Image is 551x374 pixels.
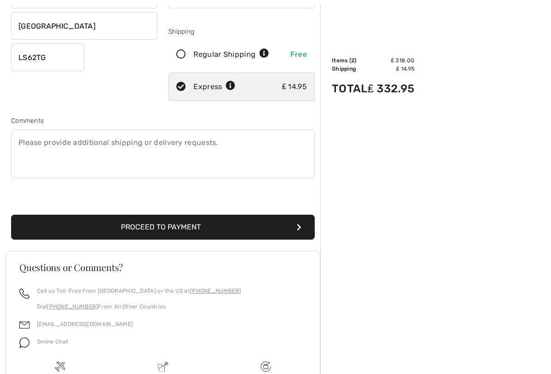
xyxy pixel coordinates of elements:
[190,288,241,294] a: [PHONE_NUMBER]
[19,320,30,330] img: email
[282,81,307,92] div: ₤ 14.95
[19,289,30,299] img: call
[37,338,68,345] span: Online Chat
[368,73,415,104] td: ₤ 332.95
[19,338,30,348] img: chat
[37,287,241,295] p: Call us Toll-Free from [GEOGRAPHIC_DATA] or the US at
[193,81,235,92] div: Express
[332,65,368,73] td: Shipping
[368,65,415,73] td: ₤ 14.95
[11,215,315,240] button: Proceed to Payment
[47,303,98,310] a: [PHONE_NUMBER]
[37,302,241,311] p: Dial From All Other Countries
[368,56,415,65] td: ₤ 318.00
[37,321,133,327] a: [EMAIL_ADDRESS][DOMAIN_NAME]
[168,27,315,36] div: Shipping
[332,56,368,65] td: Items ( )
[158,362,168,372] img: Delivery is a breeze since we pay the duties!
[193,49,269,60] div: Regular Shipping
[19,263,306,272] h3: Questions or Comments?
[290,50,307,59] span: Free
[332,73,368,104] td: Total
[11,43,84,71] input: Zip/Postal Code
[351,57,354,64] span: 2
[261,362,271,372] img: Free shipping on orders over &#8356;120
[55,362,65,372] img: Free shipping on orders over &#8356;120
[11,116,315,126] div: Comments
[11,12,157,40] input: State/Province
